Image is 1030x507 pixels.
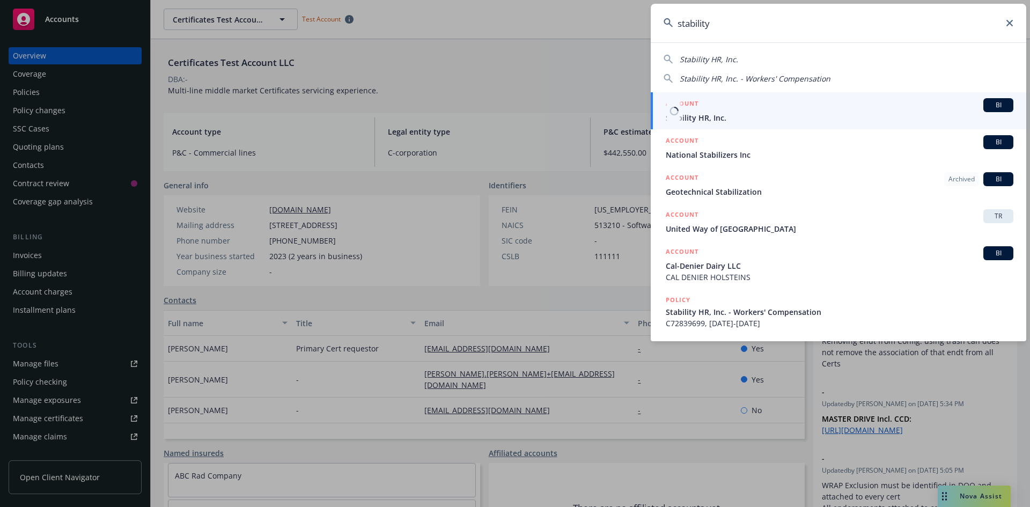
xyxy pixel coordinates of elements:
[651,203,1026,240] a: ACCOUNTTRUnited Way of [GEOGRAPHIC_DATA]
[666,295,690,305] h5: POLICY
[666,186,1013,197] span: Geotechnical Stabilization
[666,135,698,148] h5: ACCOUNT
[651,92,1026,129] a: ACCOUNTBIStability HR, Inc.
[651,129,1026,166] a: ACCOUNTBINational Stabilizers Inc
[651,166,1026,203] a: ACCOUNTArchivedBIGeotechnical Stabilization
[988,174,1009,184] span: BI
[666,306,1013,318] span: Stability HR, Inc. - Workers' Compensation
[651,240,1026,289] a: ACCOUNTBICal-Denier Dairy LLCCAL DENIER HOLSTEINS
[651,4,1026,42] input: Search...
[666,260,1013,271] span: Cal-Denier Dairy LLC
[988,248,1009,258] span: BI
[666,246,698,259] h5: ACCOUNT
[666,271,1013,283] span: CAL DENIER HOLSTEINS
[948,174,975,184] span: Archived
[666,112,1013,123] span: Stability HR, Inc.
[666,318,1013,329] span: C72839699, [DATE]-[DATE]
[666,209,698,222] h5: ACCOUNT
[666,98,698,111] h5: ACCOUNT
[666,223,1013,234] span: United Way of [GEOGRAPHIC_DATA]
[666,172,698,185] h5: ACCOUNT
[988,211,1009,221] span: TR
[680,54,738,64] span: Stability HR, Inc.
[988,137,1009,147] span: BI
[651,289,1026,335] a: POLICYStability HR, Inc. - Workers' CompensationC72839699, [DATE]-[DATE]
[988,100,1009,110] span: BI
[666,149,1013,160] span: National Stabilizers Inc
[680,74,830,84] span: Stability HR, Inc. - Workers' Compensation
